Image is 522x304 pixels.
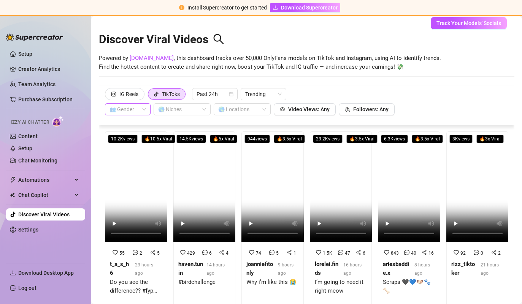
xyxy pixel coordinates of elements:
span: Past 24h [197,88,233,100]
span: 92 [460,250,466,256]
button: Followers: Any [339,103,395,115]
img: AI Chatter [52,116,64,127]
span: 14.5K views [176,135,206,143]
a: Log out [18,285,36,291]
span: 10.2K views [108,135,138,143]
div: TikToks [162,88,180,100]
span: message [133,250,138,255]
div: Scraps 🖤💙🐶🐾🦴 [383,278,435,296]
span: Powered by , this dashboard tracks over 50,000 OnlyFans models on TikTok and Instagram, using AI ... [99,54,441,72]
span: download [273,5,278,10]
span: 6 [209,250,212,256]
div: Why i’m like this 😭 [246,278,299,287]
span: 8 hours ago [414,262,430,276]
span: 5 [276,250,279,256]
span: 16 hours ago [343,262,362,276]
span: 🔥 5 x Viral [210,135,237,143]
span: share-alt [491,250,497,255]
span: 1 [294,250,296,256]
strong: rizz_tiktoker [451,261,475,277]
span: 5 [157,250,160,256]
span: message [338,250,343,255]
span: 23 hours ago [135,262,153,276]
button: Track Your Models' Socials [431,17,507,29]
span: Trending [245,88,282,100]
span: heart [180,250,186,255]
div: IG Reels [119,88,138,100]
div: I’m going to need it right meow [315,278,367,296]
span: 1.5K [323,250,332,256]
span: search [213,33,224,45]
strong: t_a_s_h6 [110,261,129,277]
span: Track Your Models' Socials [436,20,501,26]
span: 16 [428,250,434,256]
span: 6.3K views [381,135,408,143]
button: Video Views: Any [274,103,336,115]
span: 🔥 3.5 x Viral [346,135,378,143]
span: eye [280,107,285,112]
a: Purchase Subscription [18,93,79,106]
span: 2 [498,250,501,256]
span: share-alt [356,250,361,255]
a: Content [18,133,38,139]
a: Team Analytics [18,81,56,87]
div: #birdchallenge [178,278,231,287]
a: Setup [18,145,32,151]
span: share-alt [150,250,155,255]
strong: lorelei.finds [315,261,338,277]
span: Izzy AI Chatter [11,119,49,126]
span: share-alt [422,250,427,255]
span: 23.2K views [313,135,343,143]
span: 🔥 3.5 x Viral [412,135,443,143]
span: share-alt [287,250,292,255]
span: 9 hours ago [278,262,294,276]
span: Download Supercreator [281,3,338,12]
span: 6 [363,250,365,256]
span: calendar [229,92,233,96]
span: heart [454,250,459,255]
a: Settings [18,227,38,233]
span: 🔥 10.5 x Viral [141,135,175,143]
a: Setup [18,51,32,57]
span: 🔥 3 x Viral [476,135,504,143]
span: heart [113,250,118,255]
span: tik-tok [154,91,159,97]
strong: ariesbaddie.x [383,261,409,277]
span: instagram [111,91,116,97]
span: heart [384,250,389,255]
strong: haven.tunin [178,261,203,277]
span: message [269,250,274,255]
span: 843 [391,250,399,256]
span: message [474,250,479,255]
span: 4 [226,250,228,256]
span: 74 [256,250,261,256]
span: 944 views [244,135,270,143]
a: Creator Analytics [18,63,79,75]
span: 14 hours ago [206,262,225,276]
span: 429 [187,250,195,256]
strong: joanniefitonly [246,261,273,277]
span: 🔥 3.5 x Viral [274,135,305,143]
span: Followers: Any [353,106,389,112]
a: [DOMAIN_NAME] [130,55,174,61]
span: team [345,107,350,112]
span: heart [316,250,321,255]
span: 40 [411,250,416,256]
span: download [10,270,16,276]
img: logo-BBDzfeDw.svg [6,33,63,41]
span: 55 [119,250,125,256]
span: heart [249,250,254,255]
span: 3K views [449,135,473,143]
h2: Discover Viral Videos [99,32,224,47]
span: message [404,250,409,255]
span: share-alt [219,250,224,255]
span: 21 hours ago [481,262,499,276]
span: exclamation-circle [179,5,184,10]
span: 2 [140,250,142,256]
a: Discover Viral Videos [18,211,70,217]
span: Video Views: Any [288,106,330,112]
span: message [202,250,208,255]
span: Download Desktop App [18,270,74,276]
span: Chat Copilot [18,189,72,201]
a: Chat Monitoring [18,158,57,164]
